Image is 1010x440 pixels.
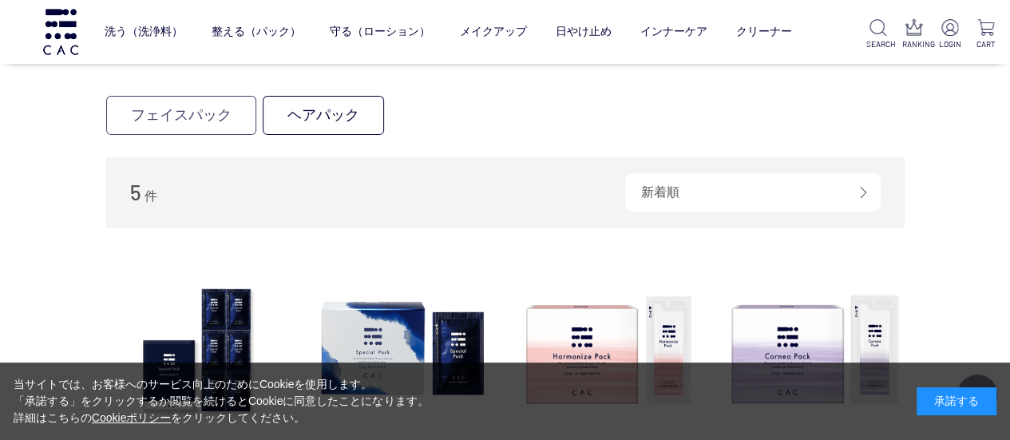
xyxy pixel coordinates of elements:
img: logo [41,9,81,54]
a: 整える（パック） [212,12,301,52]
span: 件 [145,189,157,203]
a: Cookieポリシー [92,411,172,424]
p: SEARCH [866,38,889,50]
a: 日やけ止め [555,12,611,52]
a: SEARCH [866,19,889,50]
a: RANKING [902,19,925,50]
a: メイクアップ [459,12,526,52]
a: クリーナー [735,12,791,52]
div: 承諾する [917,387,996,415]
p: RANKING [902,38,925,50]
a: LOGIN [938,19,961,50]
a: CART [974,19,997,50]
a: インナーケア [640,12,707,52]
span: 5 [130,180,141,204]
a: フェイスパック [106,96,256,135]
a: ヘアパック [263,96,384,135]
div: 新着順 [625,173,881,212]
p: CART [974,38,997,50]
p: LOGIN [938,38,961,50]
a: 洗う（洗浄料） [105,12,183,52]
a: 守る（ローション） [330,12,430,52]
div: 当サイトでは、お客様へのサービス向上のためにCookieを使用します。 「承諾する」をクリックするか閲覧を続けるとCookieに同意したことになります。 詳細はこちらの をクリックしてください。 [14,376,429,426]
